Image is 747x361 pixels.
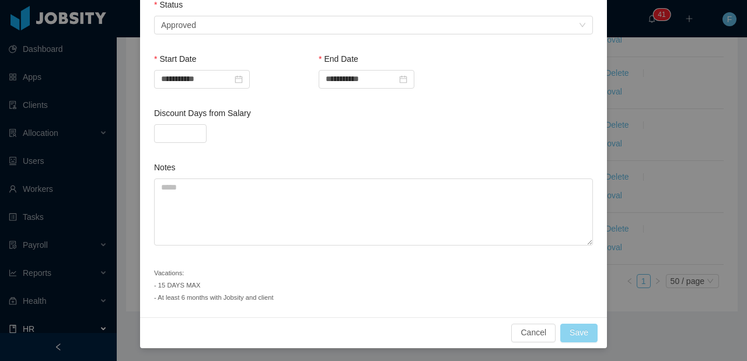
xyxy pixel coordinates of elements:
[511,324,556,342] button: Cancel
[399,75,407,83] i: icon: calendar
[154,54,196,64] label: Start Date
[154,178,593,246] textarea: Notes
[154,108,251,118] label: Discount Days from Salary
[154,269,274,301] small: Vacations: - 15 DAYS MAX - At least 6 months with Jobsity and client
[560,324,598,342] button: Save
[161,16,196,34] div: Approved
[319,54,358,64] label: End Date
[154,163,176,172] label: Notes
[235,75,243,83] i: icon: calendar
[155,125,206,142] input: Discount Days from Salary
